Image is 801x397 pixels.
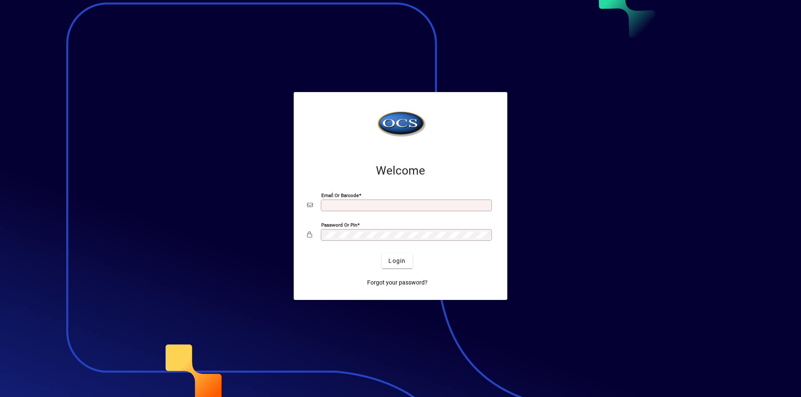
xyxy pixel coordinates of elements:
[388,257,406,265] span: Login
[364,275,431,290] a: Forgot your password?
[367,278,428,287] span: Forgot your password?
[307,164,494,178] h2: Welcome
[321,222,357,228] mat-label: Password or Pin
[321,192,359,198] mat-label: Email or Barcode
[382,253,412,268] button: Login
